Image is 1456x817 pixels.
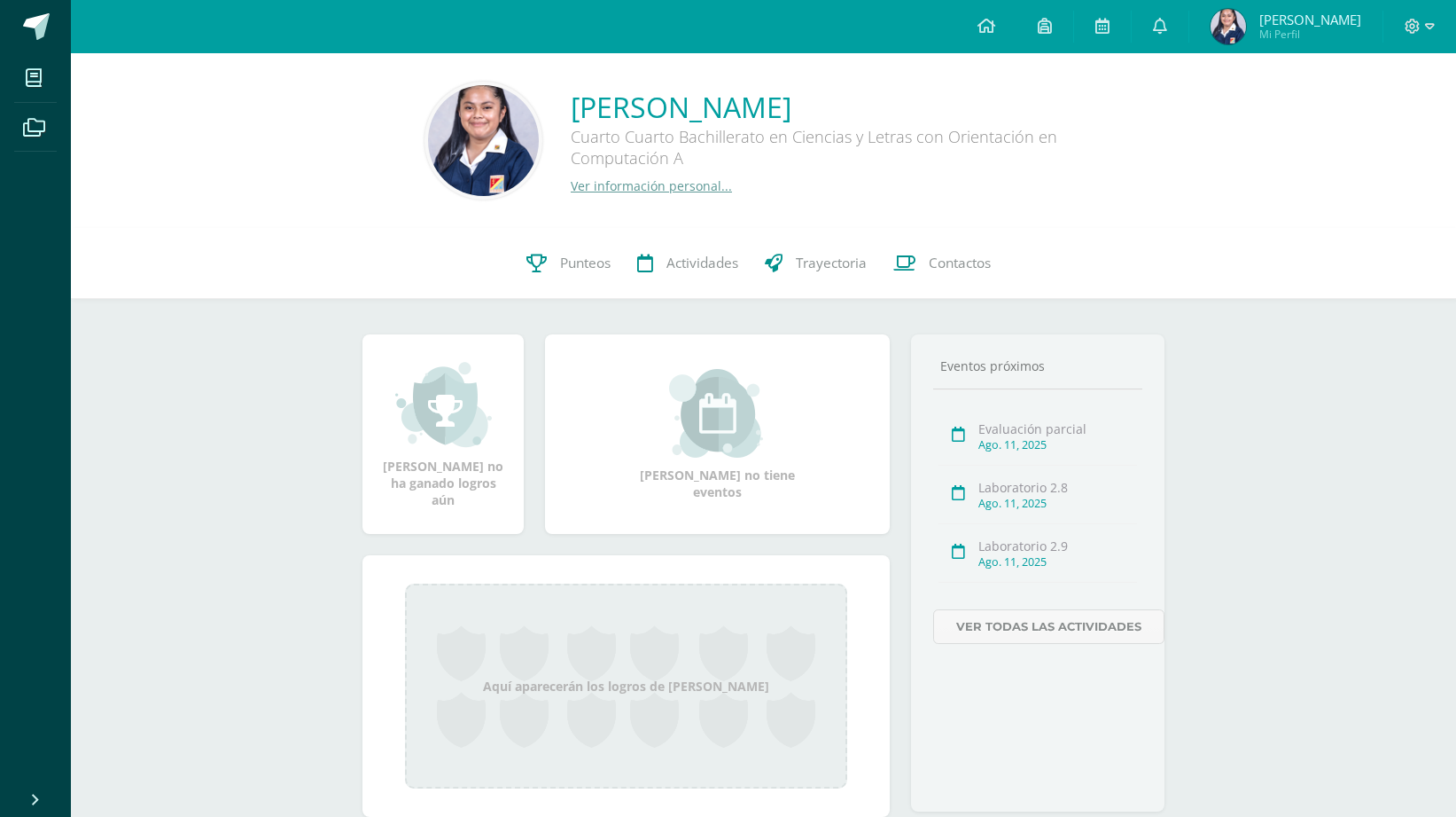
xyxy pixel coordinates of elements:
[1259,11,1361,28] span: [PERSON_NAME]
[978,479,1137,496] div: Laboratorio 2.8
[571,177,732,194] a: Ver información personal...
[978,496,1137,511] div: Ago. 11, 2025
[624,228,751,299] a: Actividades
[1259,27,1361,42] span: Mi Perfil
[428,85,539,196] img: a8cd48595909d11cc545ba4270da2c43.png
[395,360,492,449] img: achievement_small.png
[880,228,1004,299] a: Contactos
[1211,9,1246,44] img: 4dc7e5a1b5d2806466f8593d4becd2a2.png
[978,554,1137,570] div: Ago. 11, 2025
[571,88,1102,126] a: [PERSON_NAME]
[978,538,1137,554] div: Laboratorio 2.9
[796,254,867,272] span: Trayectoria
[929,254,991,272] span: Contactos
[513,228,624,299] a: Punteos
[751,228,880,299] a: Trayectoria
[380,360,506,508] div: [PERSON_NAME] no ha ganado logros aún
[978,437,1137,452] div: Ago. 11, 2025
[629,369,806,500] div: [PERSON_NAME] no tiene eventos
[978,420,1137,437] div: Evaluación parcial
[560,254,611,272] span: Punteos
[405,584,847,789] div: Aquí aparecerán los logros de [PERSON_NAME]
[669,369,766,458] img: event_small.png
[933,357,1142,374] div: Eventos próximos
[571,126,1102,177] div: Cuarto Cuarto Bachillerato en Ciencias y Letras con Orientación en Computación A
[666,254,738,272] span: Actividades
[933,609,1164,644] a: Ver todas las actividades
